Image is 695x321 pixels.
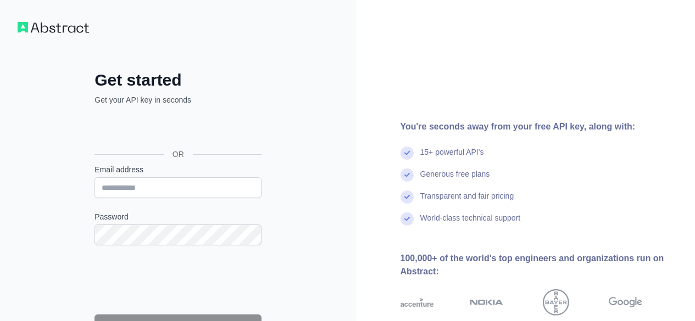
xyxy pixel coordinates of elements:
label: Password [94,211,262,222]
div: 15+ powerful API's [420,147,484,168]
div: World-class technical support [420,212,521,234]
div: Generous free plans [420,168,490,190]
label: Email address [94,164,262,175]
img: Workflow [18,22,89,33]
div: 100,000+ of the world's top engineers and organizations run on Abstract: [401,252,678,278]
img: check mark [401,212,414,226]
div: Transparent and fair pricing [420,190,514,212]
iframe: Sign in with Google Button [89,117,265,142]
img: check mark [401,147,414,160]
h2: Get started [94,70,262,90]
iframe: reCAPTCHA [94,258,262,301]
img: accenture [401,289,434,316]
p: Get your API key in seconds [94,94,262,105]
div: You're seconds away from your free API key, along with: [401,120,678,133]
span: OR [164,149,193,160]
img: google [609,289,642,316]
img: bayer [543,289,569,316]
img: check mark [401,190,414,204]
img: check mark [401,168,414,182]
img: nokia [470,289,503,316]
